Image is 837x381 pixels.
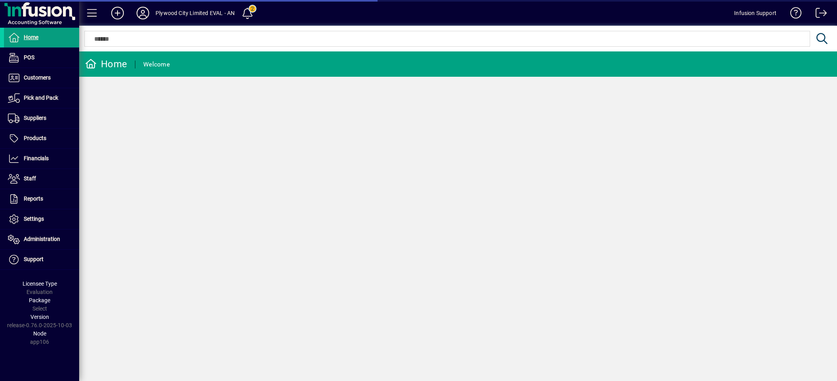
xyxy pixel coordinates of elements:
[105,6,130,20] button: Add
[85,58,127,70] div: Home
[4,229,79,249] a: Administration
[4,209,79,229] a: Settings
[24,216,44,222] span: Settings
[24,236,60,242] span: Administration
[24,135,46,141] span: Products
[4,48,79,68] a: POS
[4,88,79,108] a: Pick and Pack
[4,129,79,148] a: Products
[4,250,79,269] a: Support
[29,297,50,303] span: Package
[24,115,46,121] span: Suppliers
[734,7,776,19] div: Infusion Support
[4,108,79,128] a: Suppliers
[4,149,79,169] a: Financials
[810,2,827,27] a: Logout
[24,34,38,40] span: Home
[784,2,802,27] a: Knowledge Base
[24,175,36,182] span: Staff
[143,58,170,71] div: Welcome
[24,256,44,262] span: Support
[33,330,46,337] span: Node
[156,7,235,19] div: Plywood City Limited EVAL - AN
[4,189,79,209] a: Reports
[24,195,43,202] span: Reports
[23,281,57,287] span: Licensee Type
[30,314,49,320] span: Version
[24,74,51,81] span: Customers
[130,6,156,20] button: Profile
[4,68,79,88] a: Customers
[24,54,34,61] span: POS
[24,155,49,161] span: Financials
[4,169,79,189] a: Staff
[24,95,58,101] span: Pick and Pack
